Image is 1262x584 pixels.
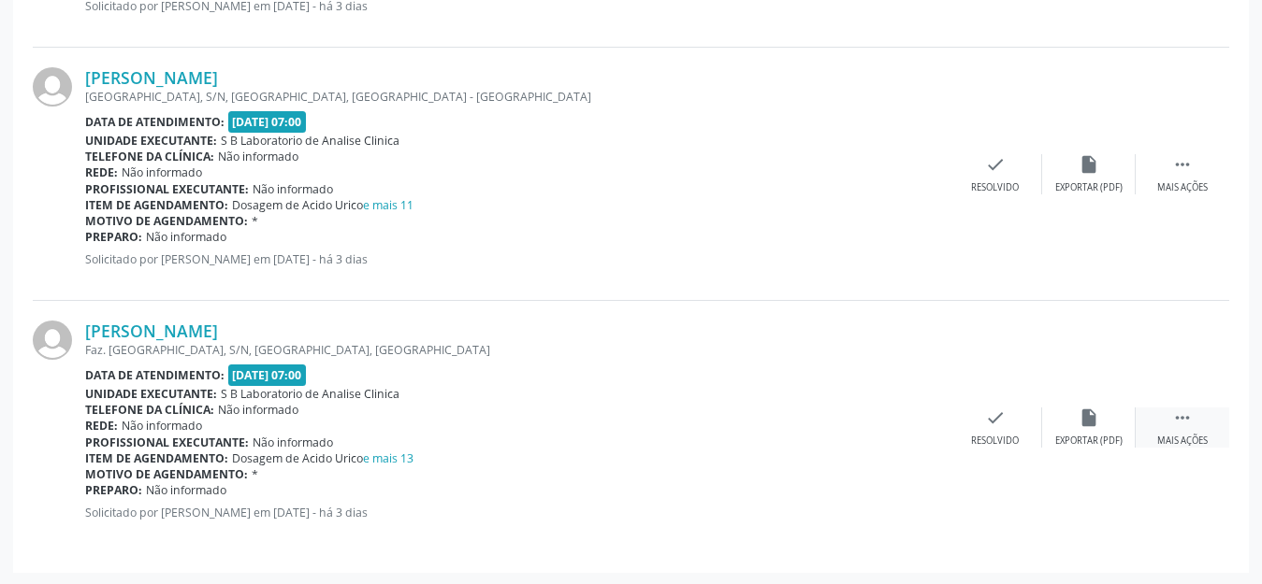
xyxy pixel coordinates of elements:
[1172,407,1193,428] i: 
[122,418,202,434] span: Não informado
[1055,434,1123,448] div: Exportar (PDF)
[85,482,142,498] b: Preparo:
[218,402,298,418] span: Não informado
[363,450,413,466] a: e mais 13
[146,229,226,245] span: Não informado
[1157,434,1208,448] div: Mais ações
[1172,154,1193,175] i: 
[1079,154,1099,175] i: insert_drive_file
[232,450,413,466] span: Dosagem de Acido Urico
[971,434,1019,448] div: Resolvido
[1055,181,1123,194] div: Exportar (PDF)
[146,482,226,498] span: Não informado
[85,149,214,164] b: Telefone da clínica:
[228,111,307,133] span: [DATE] 07:00
[85,505,949,520] p: Solicitado por [PERSON_NAME] em [DATE] - há 3 dias
[85,367,225,383] b: Data de atendimento:
[33,67,72,107] img: img
[985,154,1006,175] i: check
[85,181,249,197] b: Profissional executante:
[85,450,228,466] b: Item de agendamento:
[85,133,217,149] b: Unidade executante:
[122,164,202,180] span: Não informado
[985,407,1006,428] i: check
[85,229,142,245] b: Preparo:
[85,89,949,105] div: [GEOGRAPHIC_DATA], S/N, [GEOGRAPHIC_DATA], [GEOGRAPHIC_DATA] - [GEOGRAPHIC_DATA]
[85,197,228,213] b: Item de agendamento:
[85,213,248,229] b: Motivo de agendamento:
[33,320,72,360] img: img
[85,342,949,358] div: Faz. [GEOGRAPHIC_DATA], S/N, [GEOGRAPHIC_DATA], [GEOGRAPHIC_DATA]
[221,133,399,149] span: S B Laboratorio de Analise Clinica
[85,466,248,482] b: Motivo de agendamento:
[232,197,413,213] span: Dosagem de Acido Urico
[218,149,298,164] span: Não informado
[363,197,413,213] a: e mais 11
[253,181,333,197] span: Não informado
[85,418,118,434] b: Rede:
[85,251,949,267] p: Solicitado por [PERSON_NAME] em [DATE] - há 3 dias
[1157,181,1208,194] div: Mais ações
[85,434,249,450] b: Profissional executante:
[85,114,225,130] b: Data de atendimento:
[85,386,217,402] b: Unidade executante:
[221,386,399,402] span: S B Laboratorio de Analise Clinica
[85,402,214,418] b: Telefone da clínica:
[228,364,307,386] span: [DATE] 07:00
[85,164,118,180] b: Rede:
[85,320,218,341] a: [PERSON_NAME]
[85,67,218,88] a: [PERSON_NAME]
[971,181,1019,194] div: Resolvido
[1079,407,1099,428] i: insert_drive_file
[253,434,333,450] span: Não informado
